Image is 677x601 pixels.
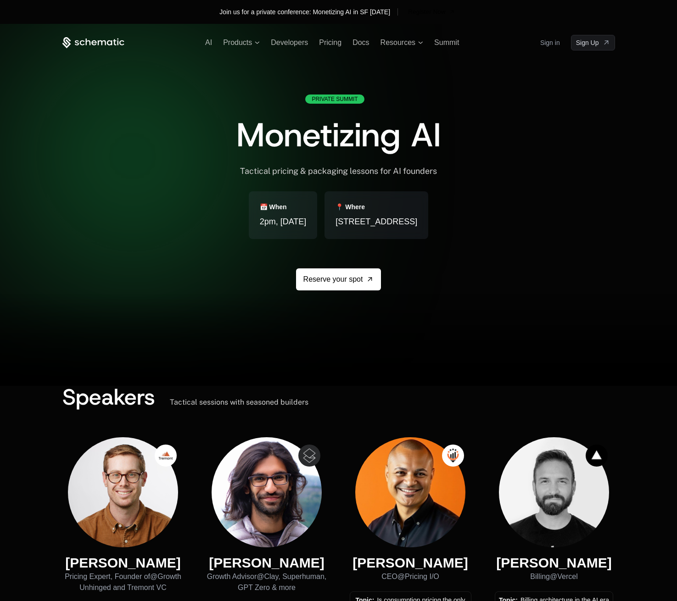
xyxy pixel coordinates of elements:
img: Pricing I/O [442,445,464,467]
div: Growth Advisor @ Clay, Superhuman, GPT Zero & more [206,571,328,593]
a: AI [205,39,212,46]
div: [PERSON_NAME] [206,555,328,571]
span: Products [223,39,252,47]
div: Pricing Expert, Founder of @ Growth Unhinged and Tremont VC [62,571,184,593]
div: 📍 Where [336,202,365,211]
img: Marcos Rivera [355,437,465,547]
span: 2pm, [DATE] [260,215,307,228]
a: Docs [352,39,369,46]
img: Shar Dara [499,437,609,547]
a: [object Object] [405,6,458,18]
span: Monetizing AI [236,113,441,157]
a: Reserve your spot [296,268,381,290]
a: Developers [271,39,308,46]
span: Speakers [62,382,155,412]
div: Private Summit [305,95,364,104]
div: Tactical pricing & packaging lessons for AI founders [240,166,437,177]
div: Join us for a private conference: Monetizing AI in SF [DATE] [219,7,390,17]
span: [STREET_ADDRESS] [336,215,417,228]
div: 📅 When [260,202,287,211]
img: Kyle Poyar [68,437,178,547]
img: Gaurav Vohra [212,437,322,547]
img: Growth Unhinged and Tremont VC [155,445,177,467]
span: Sign Up [576,38,599,47]
div: CEO @ Pricing I/O [350,571,471,582]
div: [PERSON_NAME] [350,555,471,571]
a: [object Object] [571,35,615,50]
div: [PERSON_NAME] [495,555,613,571]
img: Vercel [586,445,608,467]
a: Pricing [319,39,341,46]
a: Summit [434,39,459,46]
a: Sign in [540,35,560,50]
div: [PERSON_NAME] [62,555,184,571]
img: Clay, Superhuman, GPT Zero & more [298,445,320,467]
div: Tactical sessions with seasoned builders [170,398,308,407]
span: Resources [380,39,415,47]
div: Billing @ Vercel [495,571,613,582]
span: Register Now [408,7,446,17]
